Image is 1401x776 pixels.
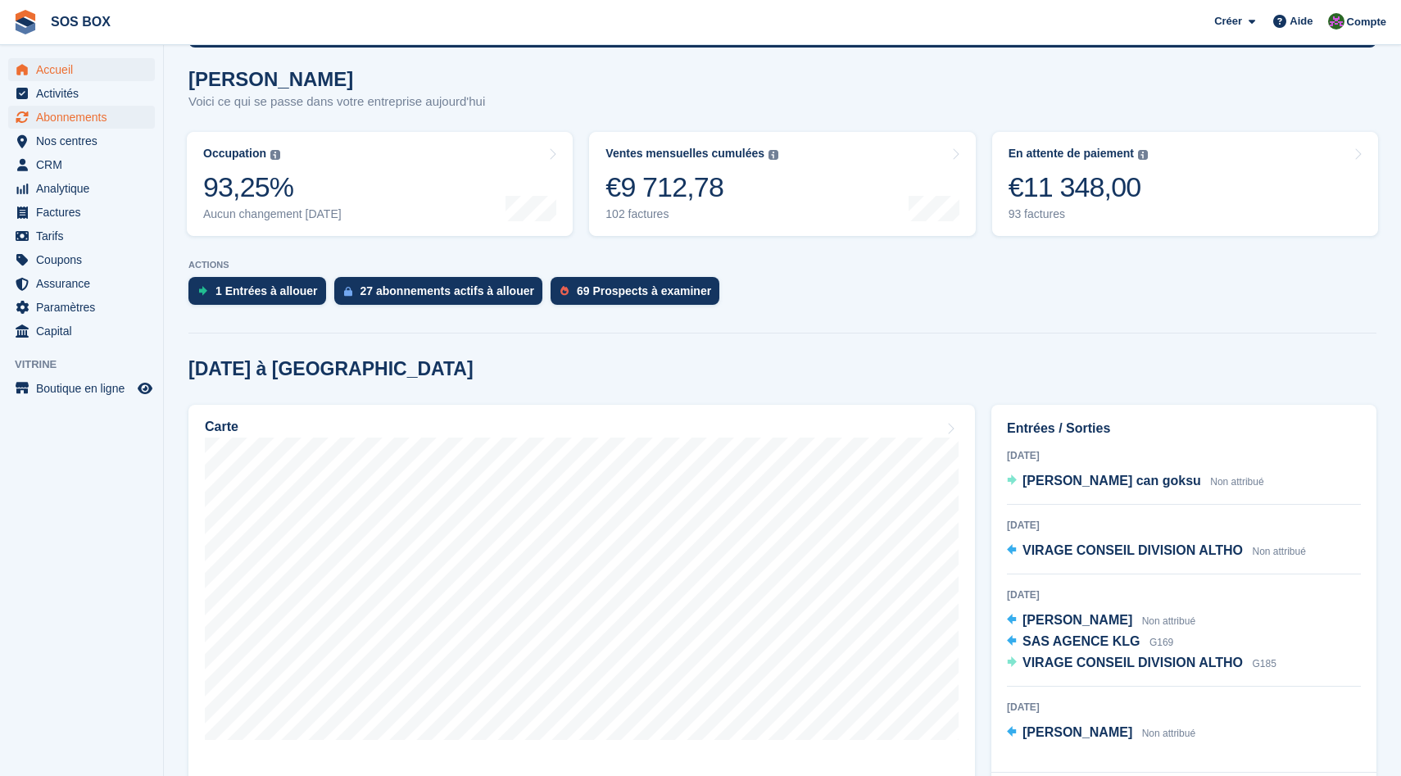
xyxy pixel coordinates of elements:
[203,147,266,161] div: Occupation
[334,277,551,313] a: 27 abonnements actifs à allouer
[135,379,155,398] a: Boutique d'aperçu
[1007,419,1361,438] h2: Entrées / Sorties
[605,147,764,161] div: Ventes mensuelles cumulées
[1022,474,1201,488] span: [PERSON_NAME] can goksu
[36,377,134,400] span: Boutique en ligne
[8,225,155,247] a: menu
[1290,13,1313,29] span: Aide
[1007,632,1173,653] a: SAS AGENCE KLG G169
[1007,588,1361,602] div: [DATE]
[1007,518,1361,533] div: [DATE]
[8,58,155,81] a: menu
[551,277,728,313] a: 69 Prospects à examiner
[205,420,238,434] h2: Carte
[188,93,485,111] p: Voici ce qui se passe dans votre entreprise aujourd'hui
[1009,207,1148,221] div: 93 factures
[1149,637,1173,648] span: G169
[36,201,134,224] span: Factures
[1009,170,1148,204] div: €11 348,00
[1009,147,1134,161] div: En attente de paiement
[1007,700,1361,715] div: [DATE]
[8,129,155,152] a: menu
[36,320,134,343] span: Capital
[36,296,134,319] span: Paramètres
[203,170,342,204] div: 93,25%
[8,296,155,319] a: menu
[1007,653,1276,674] a: VIRAGE CONSEIL DIVISION ALTHO G185
[8,377,155,400] a: menu
[188,260,1376,270] p: ACTIONS
[8,153,155,176] a: menu
[589,132,975,236] a: Ventes mensuelles cumulées €9 712,78 102 factures
[1007,723,1195,744] a: [PERSON_NAME] Non attribué
[1022,634,1140,648] span: SAS AGENCE KLG
[36,177,134,200] span: Analytique
[1022,543,1243,557] span: VIRAGE CONSEIL DIVISION ALTHO
[8,177,155,200] a: menu
[1007,610,1195,632] a: [PERSON_NAME] Non attribué
[36,248,134,271] span: Coupons
[560,286,569,296] img: prospect-51fa495bee0391a8d652442698ab0144808aea92771e9ea1ae160a38d050c398.svg
[1347,14,1386,30] span: Compte
[36,153,134,176] span: CRM
[1022,656,1243,669] span: VIRAGE CONSEIL DIVISION ALTHO
[1138,150,1148,160] img: icon-info-grey-7440780725fd019a000dd9b08b2336e03edf1995a4989e88bcd33f0948082b44.svg
[1142,615,1195,627] span: Non attribué
[44,8,117,35] a: SOS BOX
[344,286,352,297] img: active_subscription_to_allocate_icon-d502201f5373d7db506a760aba3b589e785aa758c864c3986d89f69b8ff3...
[36,129,134,152] span: Nos centres
[1007,448,1361,463] div: [DATE]
[1214,13,1242,29] span: Créer
[1253,546,1306,557] span: Non attribué
[1253,658,1276,669] span: G185
[8,320,155,343] a: menu
[8,82,155,105] a: menu
[13,10,38,34] img: stora-icon-8386f47178a22dfd0bd8f6a31ec36ba5ce8667c1dd55bd0f319d3a0aa187defe.svg
[215,284,318,297] div: 1 Entrées à allouer
[577,284,711,297] div: 69 Prospects à examiner
[8,272,155,295] a: menu
[8,201,155,224] a: menu
[1007,471,1264,492] a: [PERSON_NAME] can goksu Non attribué
[36,106,134,129] span: Abonnements
[270,150,280,160] img: icon-info-grey-7440780725fd019a000dd9b08b2336e03edf1995a4989e88bcd33f0948082b44.svg
[36,82,134,105] span: Activités
[1022,725,1132,739] span: [PERSON_NAME]
[605,170,778,204] div: €9 712,78
[15,356,163,373] span: Vitrine
[769,150,778,160] img: icon-info-grey-7440780725fd019a000dd9b08b2336e03edf1995a4989e88bcd33f0948082b44.svg
[188,358,474,380] h2: [DATE] à [GEOGRAPHIC_DATA]
[198,286,207,296] img: move_ins_to_allocate_icon-fdf77a2bb77ea45bf5b3d319d69a93e2d87916cf1d5bf7949dd705db3b84f3ca.svg
[203,207,342,221] div: Aucun changement [DATE]
[605,207,778,221] div: 102 factures
[36,272,134,295] span: Assurance
[1007,541,1306,562] a: VIRAGE CONSEIL DIVISION ALTHO Non attribué
[992,132,1378,236] a: En attente de paiement €11 348,00 93 factures
[187,132,573,236] a: Occupation 93,25% Aucun changement [DATE]
[36,58,134,81] span: Accueil
[1142,728,1195,739] span: Non attribué
[1210,476,1263,488] span: Non attribué
[360,284,534,297] div: 27 abonnements actifs à allouer
[8,106,155,129] a: menu
[188,277,334,313] a: 1 Entrées à allouer
[8,248,155,271] a: menu
[1022,613,1132,627] span: [PERSON_NAME]
[1328,13,1344,29] img: ALEXANDRE SOUBIRA
[188,68,485,90] h1: [PERSON_NAME]
[36,225,134,247] span: Tarifs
